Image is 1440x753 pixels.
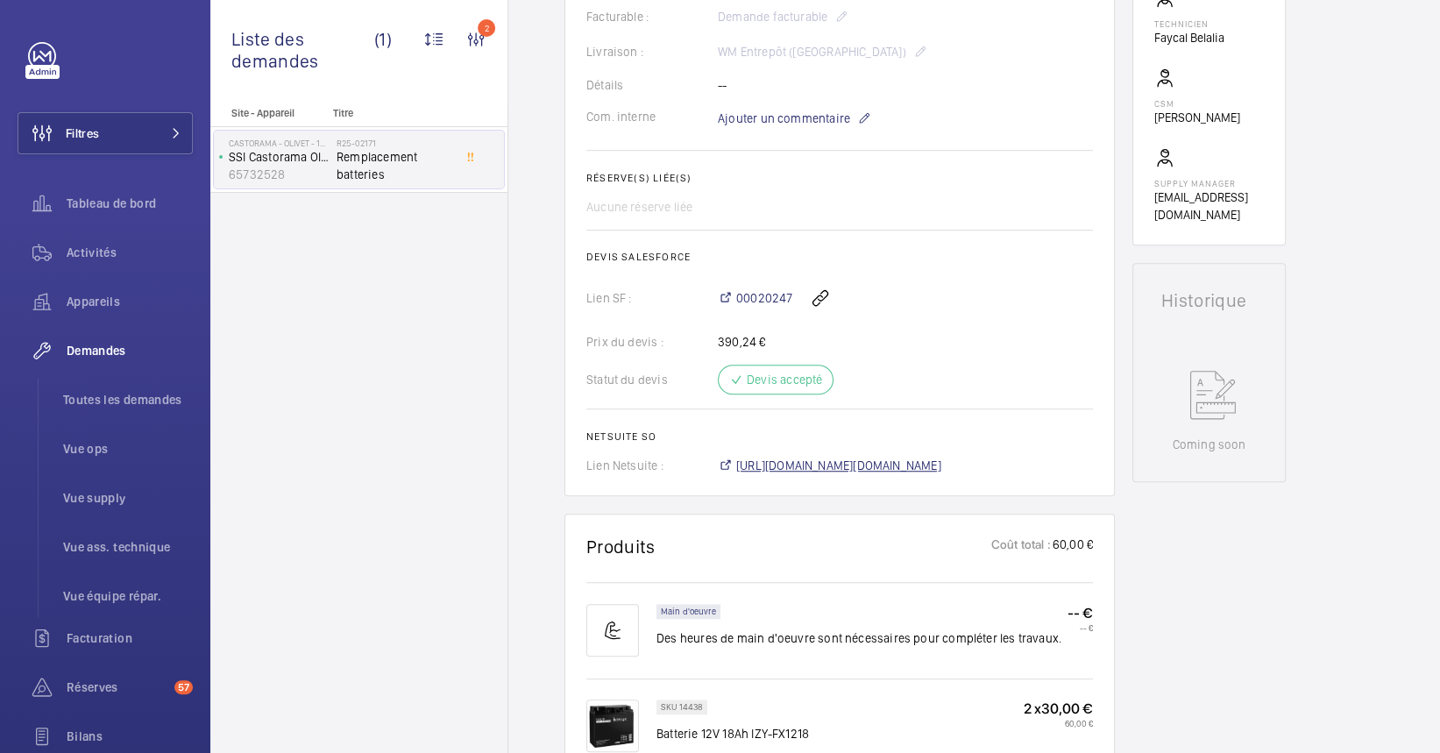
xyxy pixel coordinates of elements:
h1: Historique [1161,292,1257,309]
span: Tableau de bord [67,195,193,212]
p: Coût total : [991,536,1051,558]
span: [URL][DOMAIN_NAME][DOMAIN_NAME] [736,457,941,474]
span: Liste des demandes [231,28,374,72]
span: Réserves [67,678,167,696]
p: [PERSON_NAME] [1154,109,1240,126]
p: Batterie 12V 18Ah IZY-FX1218 [656,725,809,742]
img: muscle-sm.svg [586,604,639,657]
p: Castorama - OLIVET - 1456 [229,138,330,148]
p: Titre [333,107,449,119]
a: [URL][DOMAIN_NAME][DOMAIN_NAME] [718,457,941,474]
h1: Produits [586,536,656,558]
p: -- € [1068,622,1093,633]
h2: R25-02171 [337,138,452,148]
p: SSI Castorama Olivet [229,148,330,166]
span: Activités [67,244,193,261]
p: Des heures de main d'oeuvre sont nécessaires pour compléter les travaux. [656,629,1061,647]
p: -- € [1068,604,1093,622]
p: 65732528 [229,166,330,183]
span: Toutes les demandes [63,391,193,408]
span: Demandes [67,342,193,359]
p: Faycal Belalia [1154,29,1224,46]
span: 00020247 [736,289,792,307]
span: Vue supply [63,489,193,507]
span: Vue équipe répar. [63,587,193,605]
h2: Netsuite SO [586,430,1093,443]
p: Site - Appareil [210,107,326,119]
p: CSM [1154,98,1240,109]
h2: Devis Salesforce [586,251,1093,263]
p: SKU 14438 [661,704,703,710]
h2: Réserve(s) liée(s) [586,172,1093,184]
span: Facturation [67,629,193,647]
p: Coming soon [1172,436,1245,453]
span: Ajouter un commentaire [718,110,850,127]
a: 00020247 [718,289,792,307]
img: syfH2LOcuwjlYovOjeNdGuacMzowq3ZK-EhaRxVQGyR8gvZX.png [586,700,639,752]
span: Vue ops [63,440,193,458]
p: 60,00 € [1051,536,1093,558]
span: Bilans [67,728,193,745]
p: [EMAIL_ADDRESS][DOMAIN_NAME] [1154,188,1264,224]
span: Remplacement batteries [337,148,452,183]
span: Appareils [67,293,193,310]
p: 60,00 € [1024,718,1093,728]
span: 57 [174,680,193,694]
p: Supply manager [1154,178,1264,188]
span: Vue ass. technique [63,538,193,556]
p: Technicien [1154,18,1224,29]
span: Filtres [66,124,99,142]
p: Main d'oeuvre [661,608,716,614]
button: Filtres [18,112,193,154]
p: 2 x 30,00 € [1024,700,1093,718]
